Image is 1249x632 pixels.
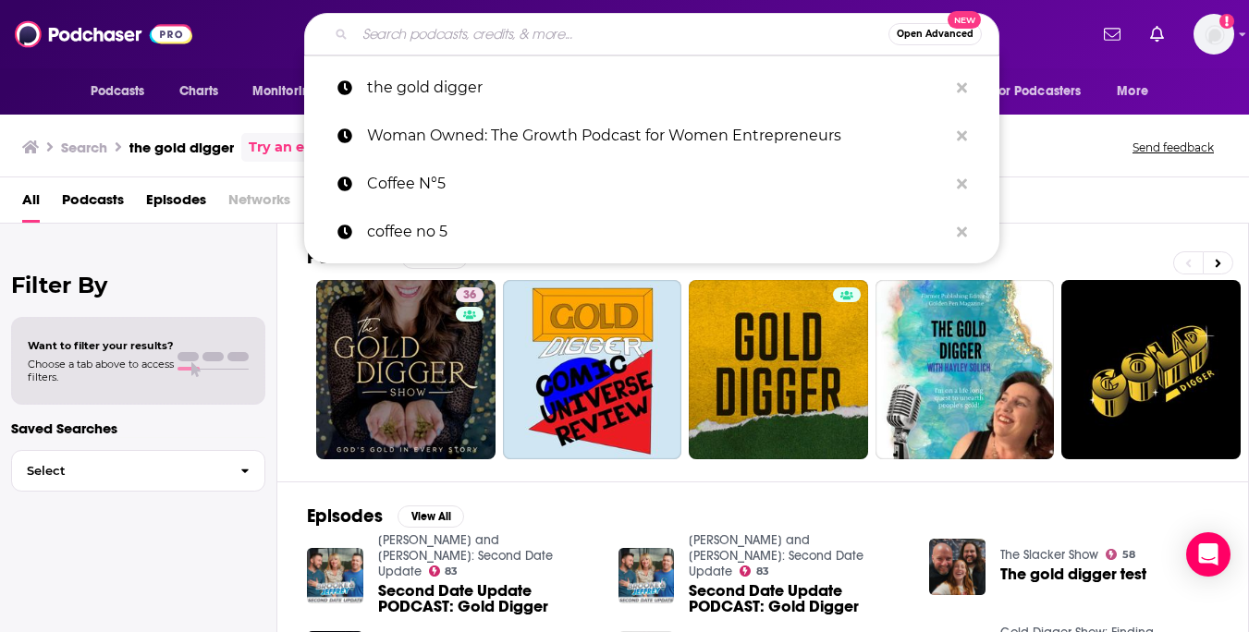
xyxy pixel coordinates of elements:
[307,246,386,269] h2: Podcasts
[307,246,468,269] a: PodcastsView All
[1194,14,1234,55] img: User Profile
[316,280,496,459] a: 36
[1194,14,1234,55] button: Show profile menu
[304,64,999,112] a: the gold digger
[12,465,226,477] span: Select
[15,17,192,52] img: Podchaser - Follow, Share and Rate Podcasts
[11,272,265,298] h2: Filter By
[993,79,1082,104] span: For Podcasters
[948,11,981,29] span: New
[28,358,174,383] span: Choose a tab above to access filters.
[307,504,383,528] h2: Episodes
[1219,14,1234,29] svg: Add a profile image
[28,339,174,352] span: Want to filter your results?
[1096,18,1128,50] a: Show notifications dropdown
[252,79,318,104] span: Monitoring
[367,208,948,256] p: coffee no 5
[11,450,265,492] button: Select
[1122,551,1135,559] span: 58
[22,185,40,223] a: All
[78,74,169,109] button: open menu
[307,548,363,604] img: Second Date Update PODCAST: Gold Digger
[1104,74,1171,109] button: open menu
[228,185,290,223] span: Networks
[463,286,476,305] span: 36
[249,137,384,158] a: Try an exact match
[1106,549,1135,560] a: 58
[304,160,999,208] a: Coffee N°5
[378,583,596,614] a: Second Date Update PODCAST: Gold Digger
[1117,79,1148,104] span: More
[1194,14,1234,55] span: Logged in as Alexandrapullpr
[445,567,458,576] span: 83
[689,583,907,614] a: Second Date Update PODCAST: Gold Digger
[1186,532,1231,577] div: Open Intercom Messenger
[1000,566,1146,582] a: The gold digger test
[378,532,553,579] a: Brooke and Jeffrey: Second Date Update
[888,23,982,45] button: Open AdvancedNew
[1000,547,1098,563] a: The Slacker Show
[91,79,145,104] span: Podcasts
[146,185,206,223] a: Episodes
[304,112,999,160] a: Woman Owned: The Growth Podcast for Women Entrepreneurs
[429,565,459,577] a: 83
[62,185,124,223] a: Podcasts
[1143,18,1171,50] a: Show notifications dropdown
[689,532,863,579] a: Brooke and Jeffrey: Second Date Update
[179,79,219,104] span: Charts
[756,567,769,576] span: 83
[167,74,230,109] a: Charts
[355,19,888,49] input: Search podcasts, credits, & more...
[11,419,265,437] p: Saved Searches
[367,64,948,112] p: the gold digger
[239,74,342,109] button: open menu
[129,139,234,156] h3: the gold digger
[981,74,1108,109] button: open menu
[897,30,973,39] span: Open Advanced
[304,208,999,256] a: coffee no 5
[740,565,769,577] a: 83
[456,287,484,302] a: 36
[304,13,999,55] div: Search podcasts, credits, & more...
[367,112,948,160] p: Woman Owned: The Growth Podcast for Women Entrepreneurs
[61,139,107,156] h3: Search
[307,504,464,528] a: EpisodesView All
[1127,140,1219,155] button: Send feedback
[398,505,464,528] button: View All
[367,160,948,208] p: Coffee N°5
[929,539,986,595] img: The gold digger test
[618,548,675,604] img: Second Date Update PODCAST: Gold Digger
